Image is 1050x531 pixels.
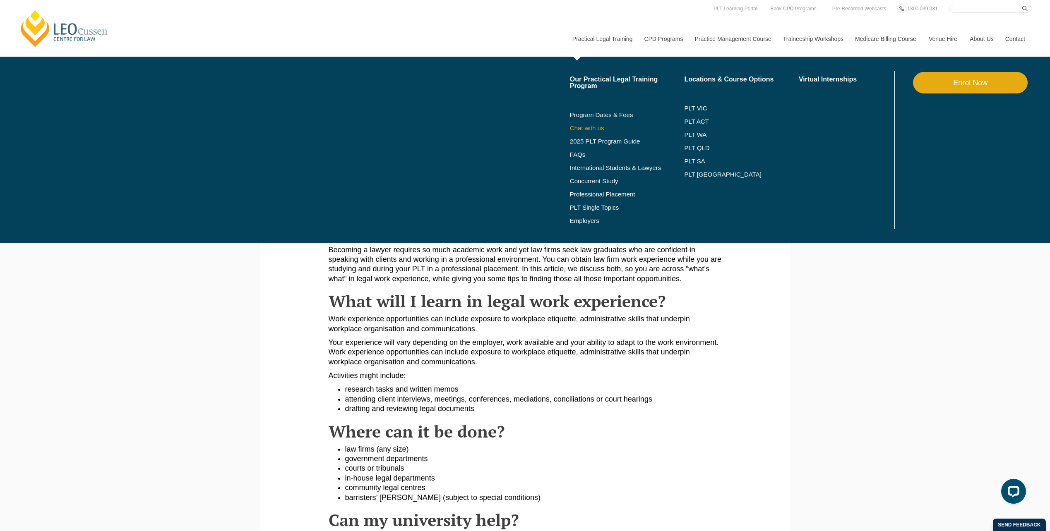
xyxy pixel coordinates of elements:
a: PLT [GEOGRAPHIC_DATA] [684,171,799,178]
a: [PERSON_NAME] Centre for Law [19,9,110,48]
a: FAQs [570,151,685,158]
a: Contact [999,21,1031,57]
a: Traineeship Workshops [777,21,849,57]
a: 2025 PLT Program Guide [570,138,664,145]
a: Practice Management Course [689,21,777,57]
a: 1300 039 031 [905,4,939,13]
a: PLT SA [684,158,799,165]
a: Enrol Now [913,72,1028,93]
p: Work experience opportunities can include exposure to workplace etiquette, administrative skills ... [329,314,722,334]
a: CPD Programs [638,21,688,57]
a: PLT WA [684,132,778,138]
a: PLT ACT [684,118,799,125]
a: Virtual Internships [799,76,893,83]
a: Venue Hire [923,21,964,57]
a: Chat with us [570,125,685,132]
a: PLT QLD [684,145,799,151]
iframe: LiveChat chat widget [995,476,1029,510]
li: in-house legal departments [345,474,722,483]
p: Your experience will vary depending on the employer, work available and your ability to adapt to ... [329,338,722,367]
a: Medicare Billing Course [849,21,923,57]
h2: Can my university help? [329,511,722,529]
a: Program Dates & Fees [570,112,685,118]
h2: Where can it be done? [329,422,722,440]
a: PLT Single Topics [570,204,685,211]
a: Book CPD Programs [768,4,818,13]
p: Activities might include: [329,371,722,380]
li: law firms (any size) [345,445,722,454]
a: Our Practical Legal Training Program [570,76,685,89]
a: International Students & Lawyers [570,165,685,171]
a: About Us [964,21,999,57]
h2: What will I learn in legal work experience? [329,292,722,310]
a: PLT VIC [684,105,799,112]
a: Pre-Recorded Webcasts [830,4,889,13]
a: Locations & Course Options [684,76,799,83]
li: government departments [345,454,722,464]
a: Concurrent Study [570,178,685,184]
p: Becoming a lawyer requires so much academic work and yet law firms seek law graduates who are con... [329,245,722,284]
a: Employers [570,218,685,224]
li: courts or tribunals [345,464,722,473]
li: research tasks and written memos [345,385,722,394]
a: Professional Placement [570,191,685,198]
a: PLT Learning Portal [711,4,759,13]
li: drafting and reviewing legal documents [345,404,722,414]
span: 1300 039 031 [907,6,937,12]
a: Practical Legal Training [566,21,638,57]
li: attending client interviews, meetings, conferences, mediations, conciliations or court hearings [345,395,722,404]
li: barristers’ [PERSON_NAME] (subject to special conditions) [345,493,722,502]
li: community legal centres [345,483,722,493]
